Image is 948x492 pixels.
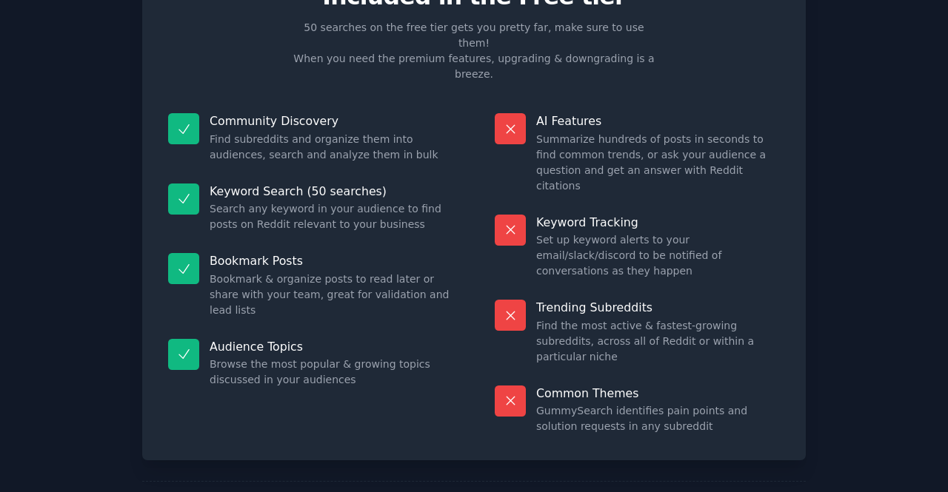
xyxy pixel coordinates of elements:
dd: GummySearch identifies pain points and solution requests in any subreddit [536,403,780,434]
p: Common Themes [536,385,780,401]
p: Keyword Tracking [536,215,780,230]
dd: Search any keyword in your audience to find posts on Reddit relevant to your business [210,201,453,232]
p: Trending Subreddits [536,300,780,315]
p: Audience Topics [210,339,453,354]
dd: Browse the most popular & growing topics discussed in your audiences [210,357,453,388]
p: AI Features [536,113,780,129]
p: 50 searches on the free tier gets you pretty far, make sure to use them! When you need the premiu... [287,20,661,82]
dd: Bookmark & organize posts to read later or share with your team, great for validation and lead lists [210,272,453,318]
p: Bookmark Posts [210,253,453,269]
p: Keyword Search (50 searches) [210,183,453,199]
dd: Find the most active & fastest-growing subreddits, across all of Reddit or within a particular niche [536,318,780,365]
dd: Find subreddits and organize them into audiences, search and analyze them in bulk [210,132,453,163]
p: Community Discovery [210,113,453,129]
dd: Set up keyword alerts to your email/slack/discord to be notified of conversations as they happen [536,232,780,279]
dd: Summarize hundreds of posts in seconds to find common trends, or ask your audience a question and... [536,132,780,194]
